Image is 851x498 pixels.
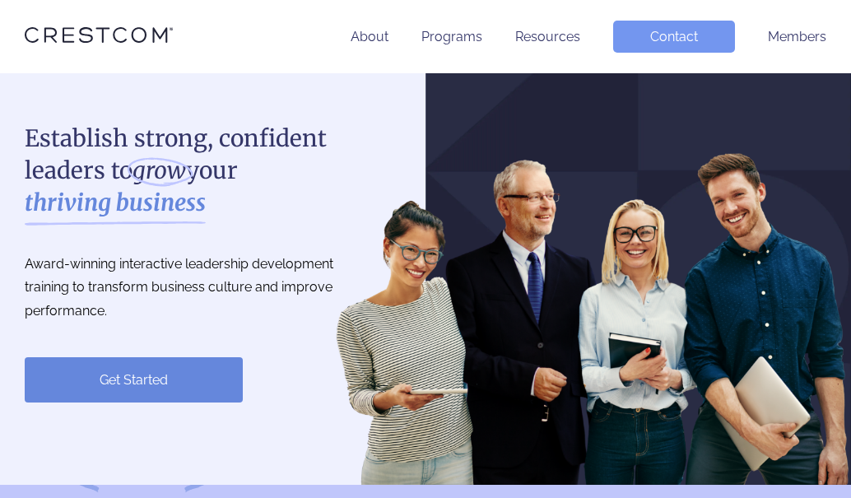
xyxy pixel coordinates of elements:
a: Members [768,29,826,44]
h1: Establish strong, confident leaders to your [25,123,370,220]
a: Programs [421,29,482,44]
a: About [351,29,388,44]
p: Award-winning interactive leadership development training to transform business culture and impro... [25,253,370,323]
strong: thriving business [25,187,206,219]
a: Get Started [25,357,243,403]
a: Resources [515,29,580,44]
i: grow [133,155,186,187]
a: Contact [613,21,735,53]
